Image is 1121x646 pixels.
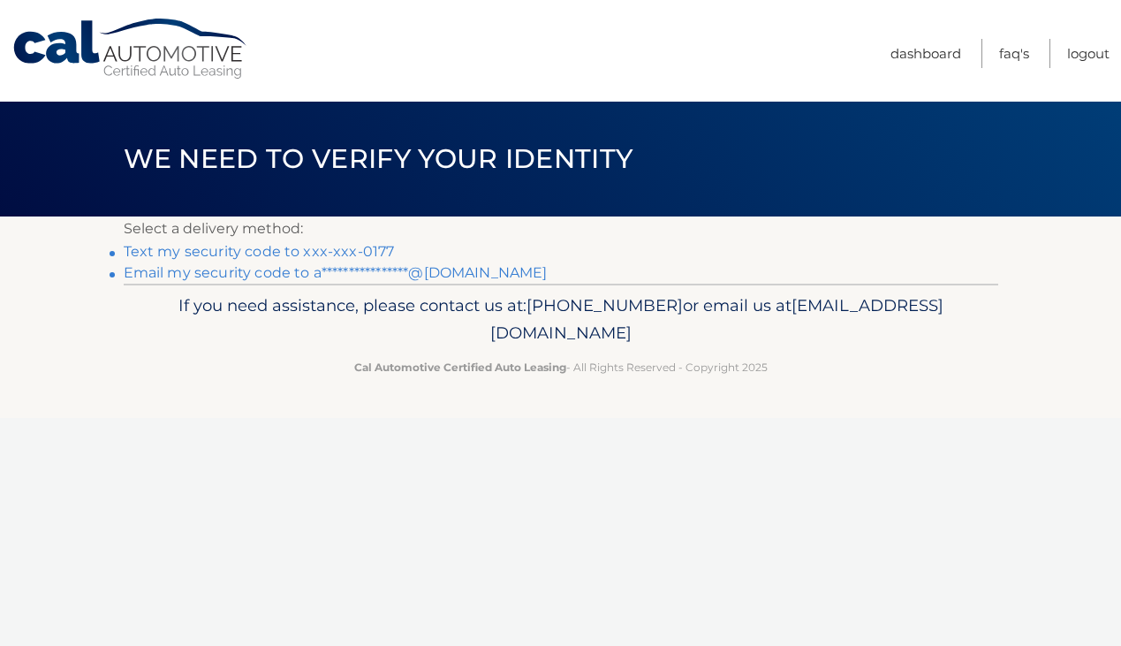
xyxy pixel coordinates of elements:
a: FAQ's [999,39,1029,68]
strong: Cal Automotive Certified Auto Leasing [354,361,566,374]
p: Select a delivery method: [124,217,998,241]
a: Cal Automotive [11,18,250,80]
p: If you need assistance, please contact us at: or email us at [135,292,987,348]
a: Dashboard [890,39,961,68]
span: We need to verify your identity [124,142,633,175]
span: [PHONE_NUMBER] [526,295,683,315]
p: - All Rights Reserved - Copyright 2025 [135,358,987,376]
a: Logout [1067,39,1110,68]
a: Text my security code to xxx-xxx-0177 [124,243,395,260]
